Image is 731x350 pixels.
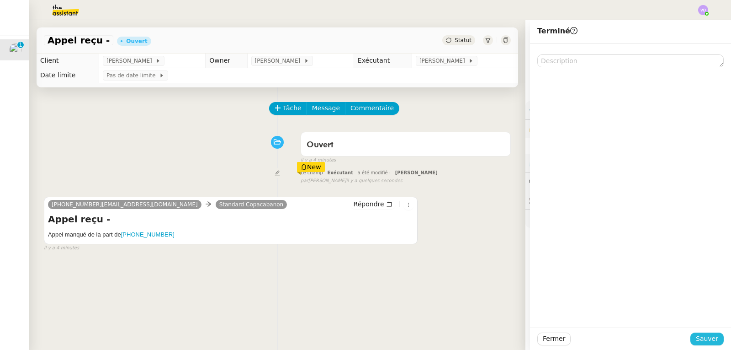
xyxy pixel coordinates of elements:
[17,42,24,48] nz-badge-sup: 1
[126,38,147,44] div: Ouvert
[37,68,99,83] td: Date limite
[345,102,399,115] button: Commentaire
[529,178,588,185] span: 💬
[525,154,731,172] div: ⏲️Tâches 0:00
[354,199,384,209] span: Répondre
[543,334,565,344] span: Fermer
[537,27,577,35] span: Terminé
[525,120,731,138] div: 🔐Données client
[48,213,413,226] h4: Appel reçu -
[529,105,577,115] span: ⚙️
[529,159,592,167] span: ⏲️
[301,177,403,185] small: [PERSON_NAME]
[696,334,718,344] span: Sauver
[354,54,412,68] td: Exécutant
[395,170,438,175] span: [PERSON_NAME]
[312,103,340,113] span: Message
[525,210,731,227] div: 🧴Autres
[350,103,394,113] span: Commentaire
[19,42,22,50] p: 1
[283,103,302,113] span: Tâche
[529,196,627,204] span: 🕵️
[307,102,345,115] button: Message
[327,170,353,175] span: Exécutant
[106,71,159,80] span: Pas de date limite
[269,102,307,115] button: Tâche
[455,37,471,43] span: Statut
[106,56,155,65] span: [PERSON_NAME]
[37,54,99,68] td: Client
[121,231,175,238] a: [PHONE_NUMBER]
[525,101,731,119] div: ⚙️Procédures
[9,43,22,56] img: users%2FnSvcPnZyQ0RA1JfSOxSfyelNlJs1%2Favatar%2Fp1050537-640x427.jpg
[301,177,308,185] span: par
[529,215,557,222] span: 🧴
[255,56,304,65] span: [PERSON_NAME]
[44,244,79,252] span: il y a 4 minutes
[206,54,247,68] td: Owner
[419,56,468,65] span: [PERSON_NAME]
[358,170,391,175] span: a été modifié :
[525,173,731,191] div: 💬Commentaires
[52,201,198,208] span: [PHONE_NUMBER][EMAIL_ADDRESS][DOMAIN_NAME]
[48,230,413,239] h5: Appel manqué de la part de
[690,333,724,345] button: Sauver
[307,141,334,149] span: Ouvert
[529,124,588,134] span: 🔐
[301,170,323,175] span: Le champ
[297,162,325,172] div: New
[216,200,287,209] a: Standard Copacabanon
[525,191,731,209] div: 🕵️Autres demandes en cours
[698,5,708,15] img: svg
[346,177,403,185] span: il y a quelques secondes
[48,36,110,45] span: Appel reçu -
[350,199,396,209] button: Répondre
[537,333,571,345] button: Fermer
[301,156,336,164] span: il y a 4 minutes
